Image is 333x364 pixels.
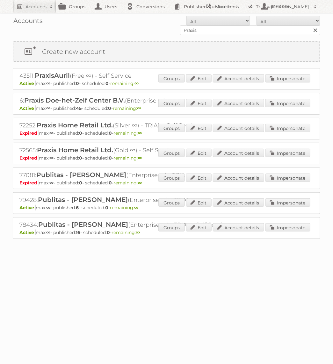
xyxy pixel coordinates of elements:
span: Expired [19,130,39,136]
strong: ∞ [136,230,140,235]
span: PraxisAuril [35,72,70,79]
span: Active [19,105,36,111]
a: Impersonate [265,198,310,207]
a: Edit [186,223,212,232]
strong: ∞ [46,230,50,235]
a: Impersonate [265,74,310,82]
a: Groups [158,149,185,157]
h2: [PERSON_NAME] [269,4,311,10]
strong: ∞ [137,105,141,111]
a: Groups [158,223,185,232]
a: Account details [213,74,264,82]
strong: 45 [76,105,82,111]
strong: ∞ [134,81,139,86]
a: Account details [213,99,264,107]
strong: ∞ [49,130,54,136]
p: max: - published: - scheduled: - [19,130,314,136]
a: Account details [213,223,264,232]
strong: 0 [109,180,112,186]
strong: 16 [76,230,80,235]
strong: ∞ [49,180,54,186]
a: Groups [158,74,185,82]
strong: 0 [76,81,79,86]
strong: 0 [79,155,82,161]
strong: ∞ [138,180,142,186]
strong: ∞ [138,130,142,136]
span: remaining: [113,155,142,161]
a: Impersonate [265,223,310,232]
strong: ∞ [46,105,50,111]
a: Account details [213,149,264,157]
span: Active [19,230,36,235]
strong: 0 [107,230,110,235]
h2: 6: (Enterprise ∞) [19,96,243,105]
span: Expired [19,155,39,161]
span: remaining: [112,230,140,235]
span: Publitas - [PERSON_NAME] [38,221,128,228]
span: remaining: [113,180,142,186]
a: Account details [213,174,264,182]
a: Impersonate [265,124,310,132]
a: Groups [158,99,185,107]
a: Impersonate [265,174,310,182]
a: Impersonate [265,149,310,157]
h2: 77081: (Enterprise ∞) - TRIAL [19,171,243,179]
strong: 0 [105,205,108,211]
h2: 78434: (Enterprise ∞) - TRIAL - Self Service [19,221,243,229]
h2: 79428: (Enterprise ∞) - TRIAL [19,196,243,204]
strong: 6 [76,205,79,211]
span: Expired [19,180,39,186]
strong: ∞ [46,205,50,211]
strong: ∞ [49,155,54,161]
strong: 0 [108,105,111,111]
strong: 0 [109,130,112,136]
span: Praxis Home Retail Ltd. [37,121,113,129]
strong: ∞ [134,205,138,211]
span: Active [19,205,36,211]
span: remaining: [110,81,139,86]
a: Groups [158,198,185,207]
span: Publitas - [PERSON_NAME] [38,196,128,203]
a: Create new account [13,42,320,61]
strong: 0 [105,81,109,86]
p: max: - published: - scheduled: - [19,230,314,235]
span: Praxis Doe-het-Zelf Center B.V. [24,96,125,104]
h2: 43511: (Free ∞) - Self Service [19,72,243,80]
span: Praxis Home Retail Ltd. [37,146,113,154]
a: Edit [186,174,212,182]
a: Account details [213,124,264,132]
p: max: - published: - scheduled: - [19,205,314,211]
a: Groups [158,124,185,132]
a: Edit [186,74,212,82]
a: Groups [158,174,185,182]
a: Edit [186,99,212,107]
strong: ∞ [46,81,50,86]
strong: 0 [79,130,82,136]
a: Edit [186,124,212,132]
h2: Accounts [25,4,47,10]
span: remaining: [113,130,142,136]
p: max: - published: - scheduled: - [19,180,314,186]
span: remaining: [110,205,138,211]
a: Edit [186,198,212,207]
a: Edit [186,149,212,157]
strong: ∞ [138,155,142,161]
h2: 72252: (Silver ∞) - TRIAL - Self Service [19,121,243,130]
h2: 72565: (Gold ∞) - Self Service [19,146,243,154]
strong: 0 [79,180,82,186]
a: Account details [213,198,264,207]
p: max: - published: - scheduled: - [19,105,314,111]
p: max: - published: - scheduled: - [19,81,314,86]
h2: More tools [215,4,247,10]
strong: 0 [109,155,112,161]
p: max: - published: - scheduled: - [19,155,314,161]
span: Active [19,81,36,86]
span: remaining: [113,105,141,111]
span: Publitas - [PERSON_NAME] [36,171,126,179]
a: Impersonate [265,99,310,107]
